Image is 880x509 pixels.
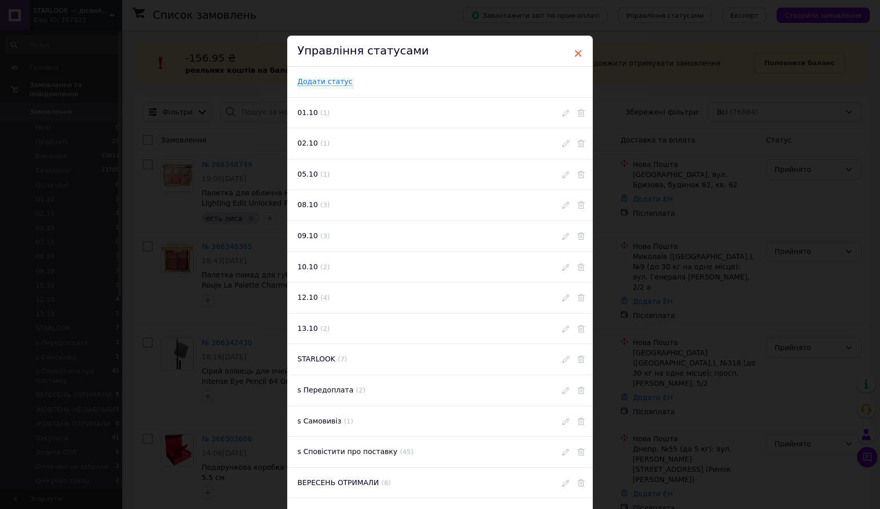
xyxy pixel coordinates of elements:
[287,437,552,468] div: s Сповістити про поставку
[320,109,329,117] span: ( 1 )
[287,314,552,345] div: 13.10
[287,375,552,406] div: s Передоплата
[287,252,552,283] div: 10.10
[297,77,352,86] span: Додати статус
[320,294,329,301] span: ( 4 )
[320,232,329,240] span: ( 3 )
[287,344,552,375] div: STARLOOK
[287,406,552,437] div: s Самовивіз
[287,221,552,252] div: 09.10
[320,201,329,209] span: ( 3 )
[287,190,552,221] div: 08.10
[400,448,414,456] span: ( 45 )
[287,128,552,159] div: 02.10
[320,263,329,271] span: ( 2 )
[287,468,552,499] div: ВЕРЕСЕНЬ ОТРИМАЛИ
[381,479,391,487] span: ( 8 )
[344,417,353,425] span: ( 1 )
[320,325,329,332] span: ( 2 )
[287,36,593,67] div: Управління статусами
[573,45,583,62] span: ×
[320,139,329,147] span: ( 1 )
[356,386,365,394] span: ( 2 )
[338,355,347,363] span: ( 7 )
[287,98,552,129] div: 01.10
[320,171,329,178] span: ( 1 )
[287,159,552,190] div: 05.10
[287,282,552,314] div: 12.10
